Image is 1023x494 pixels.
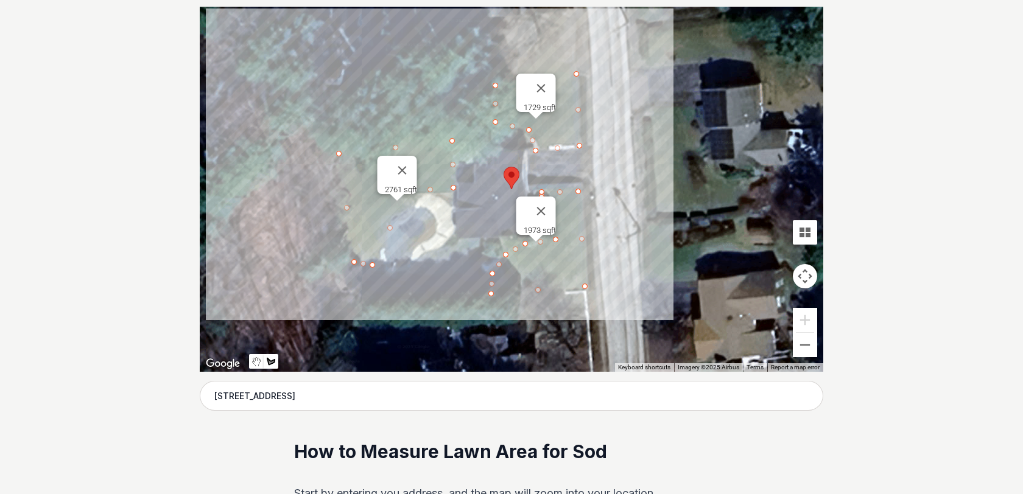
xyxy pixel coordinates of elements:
[747,364,764,370] a: Terms (opens in new tab)
[249,354,264,369] button: Stop drawing
[618,363,670,372] button: Keyboard shortcuts
[524,103,556,112] div: 1729 sqft
[793,308,817,332] button: Zoom in
[771,364,820,370] a: Report a map error
[264,354,278,369] button: Draw a shape
[388,156,417,185] button: Close
[294,440,729,464] h2: How to Measure Lawn Area for Sod
[527,197,556,226] button: Close
[203,356,243,372] a: Open this area in Google Maps (opens a new window)
[200,381,823,411] input: Enter your address to get started
[793,264,817,288] button: Map camera controls
[793,220,817,245] button: Tilt map
[678,364,739,370] span: Imagery ©2025 Airbus
[527,74,556,103] button: Close
[385,185,417,194] div: 2761 sqft
[524,226,556,235] div: 1973 sqft
[203,356,243,372] img: Google
[793,333,817,357] button: Zoom out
